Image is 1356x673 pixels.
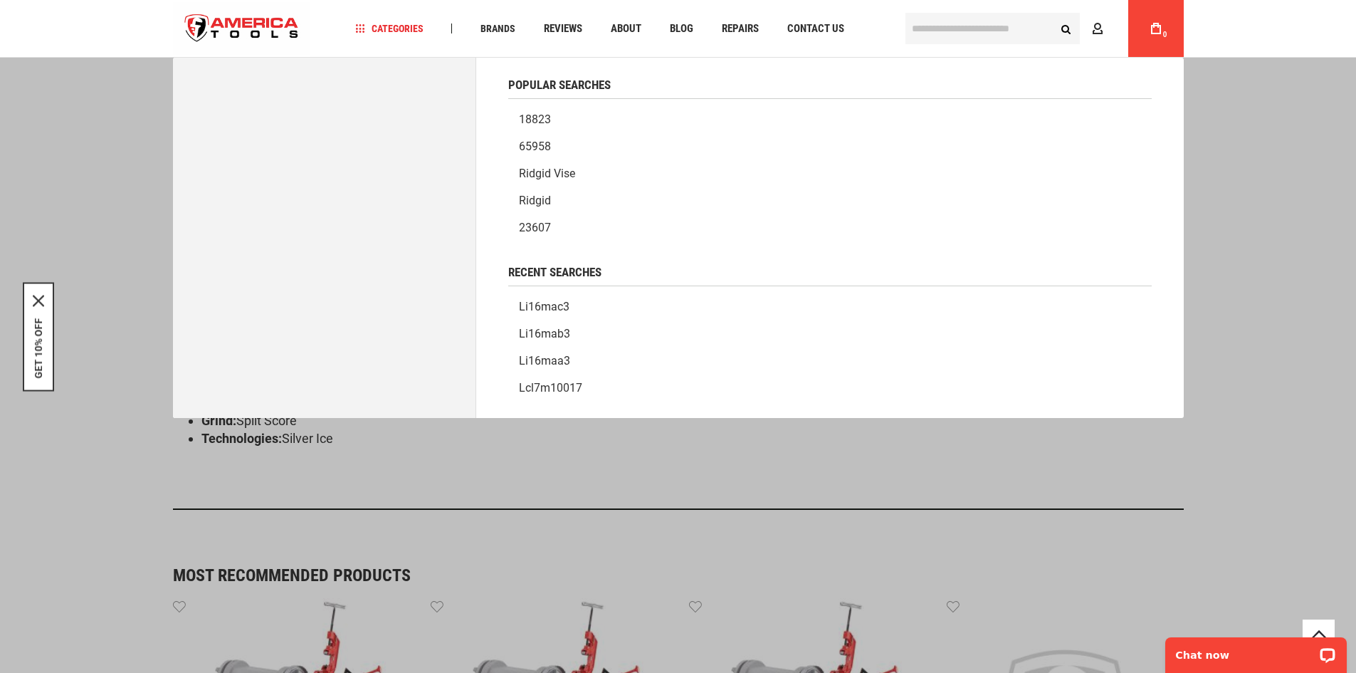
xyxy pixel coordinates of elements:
span: Categories [355,24,424,33]
a: About [604,19,648,38]
span: Reviews [544,24,582,34]
button: GET 10% OFF [33,318,44,378]
span: Recent Searches [508,266,601,278]
a: Brands [474,19,522,38]
a: 18823 [508,106,1152,133]
a: 23607 [508,214,1152,241]
span: Popular Searches [508,79,611,91]
span: Blog [670,24,693,34]
span: About [611,24,641,34]
span: Brands [480,24,515,33]
a: store logo [173,2,311,56]
button: Search [1053,15,1080,42]
a: li16maa3 [508,348,1152,375]
span: Contact Us [787,24,844,34]
a: Repairs [715,19,765,38]
a: li16mac3 [508,293,1152,320]
span: Repairs [722,24,759,34]
img: America Tools [173,2,311,56]
a: Contact Us [781,19,851,38]
span: 0 [1163,31,1167,38]
svg: close icon [33,295,44,306]
a: Ridgid [508,187,1152,214]
a: Categories [349,19,430,38]
a: 65958 [508,133,1152,160]
a: Blog [663,19,700,38]
a: lcl7m10017 [508,375,1152,402]
a: li16mab3 [508,320,1152,348]
a: Reviews [537,19,589,38]
button: Close [33,295,44,306]
iframe: LiveChat chat widget [1156,628,1356,673]
a: Ridgid vise [508,160,1152,187]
